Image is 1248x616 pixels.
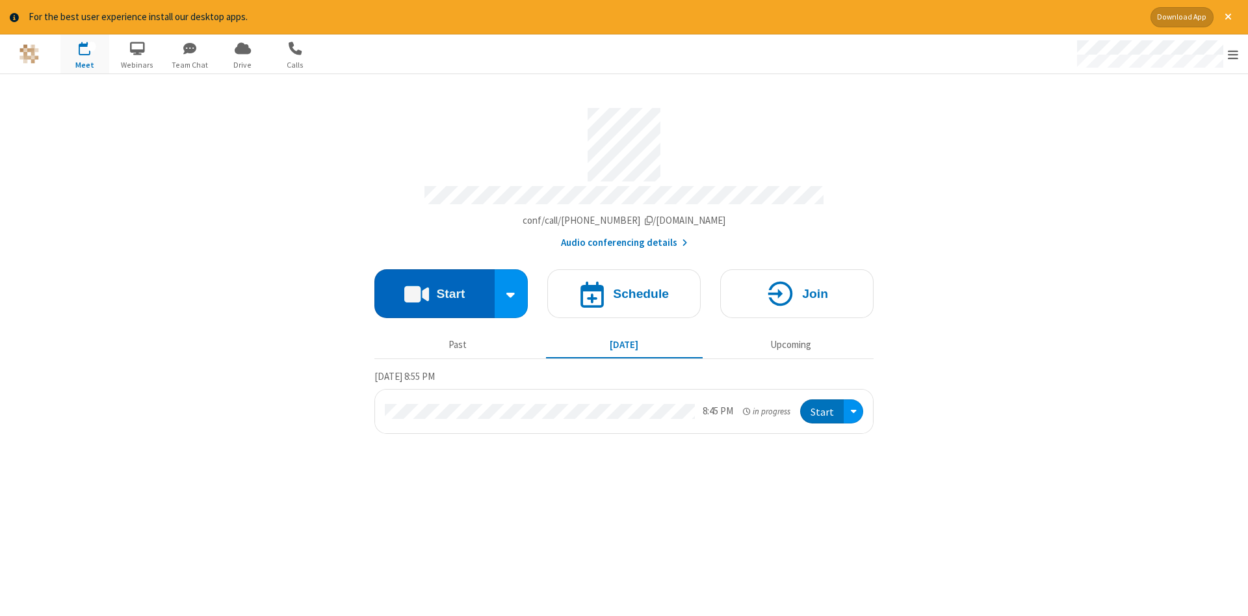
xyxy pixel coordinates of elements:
[720,269,874,318] button: Join
[218,59,267,71] span: Drive
[561,235,688,250] button: Audio conferencing details
[523,213,726,228] button: Copy my meeting room linkCopy my meeting room link
[800,399,844,423] button: Start
[60,59,109,71] span: Meet
[374,369,874,434] section: Today's Meetings
[19,44,39,64] img: QA Selenium DO NOT DELETE OR CHANGE
[1218,7,1238,27] button: Close alert
[523,214,726,226] span: Copy my meeting room link
[5,34,53,74] button: Logo
[88,42,96,51] div: 1
[802,288,828,300] h4: Join
[844,399,863,423] div: Open menu
[380,333,536,358] button: Past
[166,59,214,71] span: Team Chat
[374,370,435,382] span: [DATE] 8:55 PM
[1065,34,1248,74] div: Open menu
[271,59,320,71] span: Calls
[436,288,465,300] h4: Start
[546,333,703,358] button: [DATE]
[547,269,701,318] button: Schedule
[1150,7,1214,27] button: Download App
[374,98,874,250] section: Account details
[712,333,869,358] button: Upcoming
[495,269,528,318] div: Start conference options
[743,405,790,418] em: in progress
[29,10,1141,25] div: For the best user experience install our desktop apps.
[703,404,733,419] div: 8:45 PM
[113,59,162,71] span: Webinars
[374,269,495,318] button: Start
[613,288,669,300] h4: Schedule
